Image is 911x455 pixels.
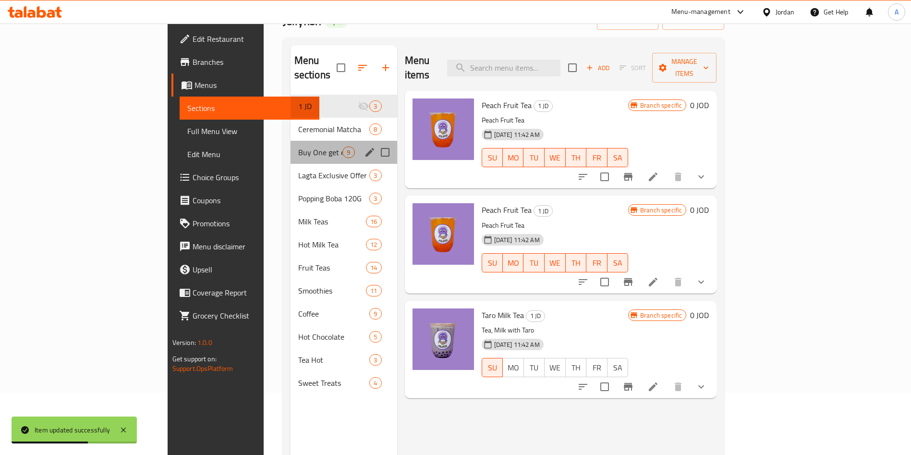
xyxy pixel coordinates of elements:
[523,358,545,377] button: TU
[545,253,566,272] button: WE
[671,6,730,18] div: Menu-management
[667,165,690,188] button: delete
[690,271,713,294] button: show more
[298,354,370,366] span: Tea Hot
[690,98,709,112] h6: 0 JOD
[526,310,545,322] div: 1 JD
[482,148,503,167] button: SU
[193,56,312,68] span: Branches
[482,98,532,112] span: Peach Fruit Tea
[370,102,381,111] span: 3
[595,377,615,397] span: Select to update
[370,171,381,180] span: 3
[298,377,370,389] span: Sweet Treats
[647,381,659,393] a: Edit menu item
[369,354,381,366] div: items
[647,171,659,183] a: Edit menu item
[369,193,381,204] div: items
[586,358,607,377] button: FR
[590,151,604,165] span: FR
[291,95,397,118] div: 1 JD3
[298,147,343,158] span: Buy One get one free
[490,235,544,245] span: [DATE] 11:42 AM
[565,358,587,377] button: TH
[343,148,354,157] span: 9
[526,310,545,321] span: 1 JD
[617,375,640,398] button: Branch-specific-item
[369,308,381,320] div: items
[291,325,397,348] div: Hot Chocolate5
[647,276,659,288] a: Edit menu item
[611,151,625,165] span: SA
[298,331,370,343] div: Hot Chocolate
[171,281,320,304] a: Coverage Report
[291,348,397,371] div: Tea Hot3
[171,258,320,281] a: Upsell
[611,361,625,375] span: SA
[366,286,381,295] span: 11
[652,53,717,83] button: Manage items
[605,15,651,27] span: import
[366,216,381,227] div: items
[486,361,499,375] span: SU
[291,91,397,398] nav: Menu sections
[503,253,524,272] button: MO
[193,218,312,229] span: Promotions
[370,194,381,203] span: 3
[171,304,320,327] a: Grocery Checklist
[667,271,690,294] button: delete
[507,151,520,165] span: MO
[527,151,541,165] span: TU
[502,358,524,377] button: MO
[369,170,381,181] div: items
[370,379,381,388] span: 4
[690,375,713,398] button: show more
[776,7,794,17] div: Jordan
[187,125,312,137] span: Full Menu View
[370,125,381,134] span: 8
[586,148,607,167] button: FR
[180,97,320,120] a: Sections
[595,272,615,292] span: Select to update
[607,148,629,167] button: SA
[193,287,312,298] span: Coverage Report
[193,310,312,321] span: Grocery Checklist
[193,172,312,183] span: Choice Groups
[660,56,709,80] span: Manage items
[180,120,320,143] a: Full Menu View
[369,100,381,112] div: items
[503,148,524,167] button: MO
[482,308,524,322] span: Taro Milk Tea
[617,271,640,294] button: Branch-specific-item
[617,165,640,188] button: Branch-specific-item
[171,189,320,212] a: Coupons
[374,56,397,79] button: Add section
[590,361,604,375] span: FR
[548,361,562,375] span: WE
[291,302,397,325] div: Coffee9
[413,308,474,370] img: Taro Milk Tea
[486,151,499,165] span: SU
[570,361,583,375] span: TH
[482,358,503,377] button: SU
[370,309,381,319] span: 9
[193,264,312,275] span: Upsell
[595,167,615,187] span: Select to update
[366,262,381,273] div: items
[298,262,366,273] span: Fruit Teas
[523,253,545,272] button: TU
[545,148,566,167] button: WE
[187,148,312,160] span: Edit Menu
[193,195,312,206] span: Coupons
[193,241,312,252] span: Menu disclaimer
[548,151,562,165] span: WE
[298,193,370,204] span: Popping Boba 120G
[291,256,397,279] div: Fruit Teas14
[171,166,320,189] a: Choice Groups
[298,100,358,112] span: 1 JD
[534,205,553,217] div: 1 JD
[490,340,544,349] span: [DATE] 11:42 AM
[611,256,625,270] span: SA
[331,58,351,78] span: Select all sections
